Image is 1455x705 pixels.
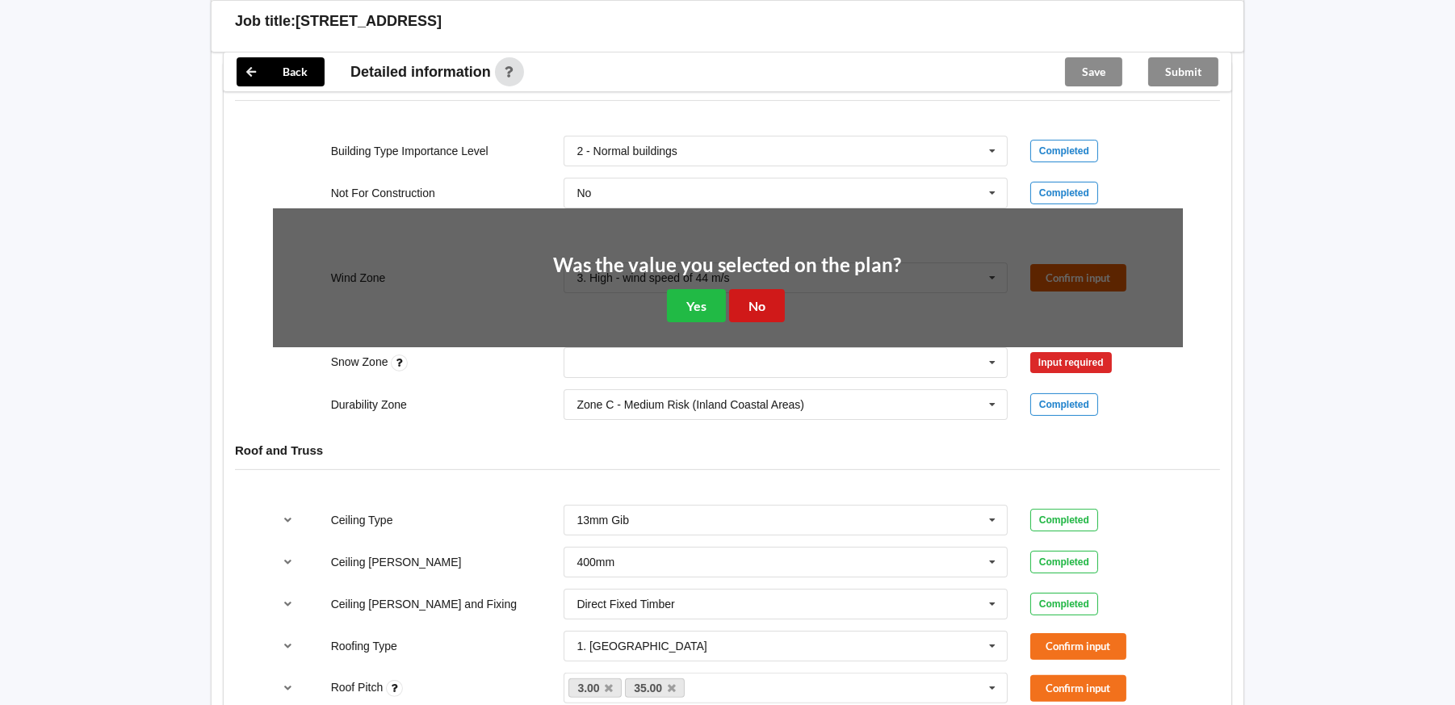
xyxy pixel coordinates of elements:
button: reference-toggle [273,506,304,535]
h4: Roof and Truss [235,443,1220,458]
div: Completed [1030,593,1098,615]
button: Confirm input [1030,675,1126,702]
button: No [729,289,785,322]
div: 1. [GEOGRAPHIC_DATA] [577,640,707,652]
a: 35.00 [625,678,685,698]
div: Zone C - Medium Risk (Inland Coastal Areas) [577,399,804,410]
label: Snow Zone [331,355,392,368]
label: Ceiling [PERSON_NAME] and Fixing [331,598,517,611]
span: Detailed information [350,65,491,79]
div: Direct Fixed Timber [577,598,674,610]
label: Durability Zone [331,398,407,411]
div: 400mm [577,556,614,568]
button: reference-toggle [273,632,304,661]
button: reference-toggle [273,548,304,577]
h3: Job title: [235,12,296,31]
h2: Was the value you selected on the plan? [554,253,902,278]
h3: [STREET_ADDRESS] [296,12,442,31]
div: Completed [1030,182,1098,204]
label: Roof Pitch [331,681,386,694]
div: Completed [1030,509,1098,531]
a: 3.00 [568,678,622,698]
button: reference-toggle [273,674,304,703]
button: Back [237,57,325,86]
div: No [577,187,591,199]
div: Completed [1030,140,1098,162]
div: Input required [1030,352,1112,373]
label: Building Type Importance Level [331,145,488,157]
label: Roofing Type [331,640,397,653]
label: Ceiling [PERSON_NAME] [331,556,462,569]
div: 2 - Normal buildings [577,145,677,157]
label: Ceiling Type [331,514,393,527]
button: Yes [667,289,726,322]
button: Confirm input [1030,633,1126,660]
div: 13mm Gib [577,514,629,526]
div: Completed [1030,393,1098,416]
label: Not For Construction [331,187,435,199]
div: Completed [1030,551,1098,573]
button: reference-toggle [273,590,304,619]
